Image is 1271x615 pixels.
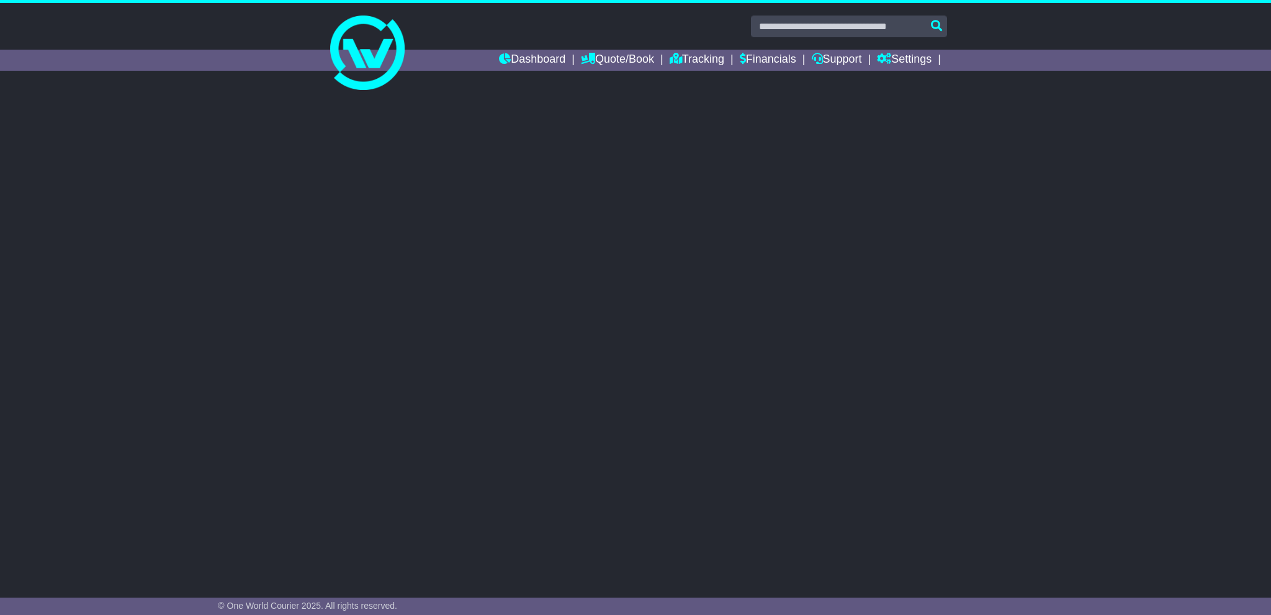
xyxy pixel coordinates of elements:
[581,50,654,71] a: Quote/Book
[740,50,796,71] a: Financials
[877,50,932,71] a: Settings
[670,50,724,71] a: Tracking
[499,50,565,71] a: Dashboard
[812,50,862,71] a: Support
[218,601,397,611] span: © One World Courier 2025. All rights reserved.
